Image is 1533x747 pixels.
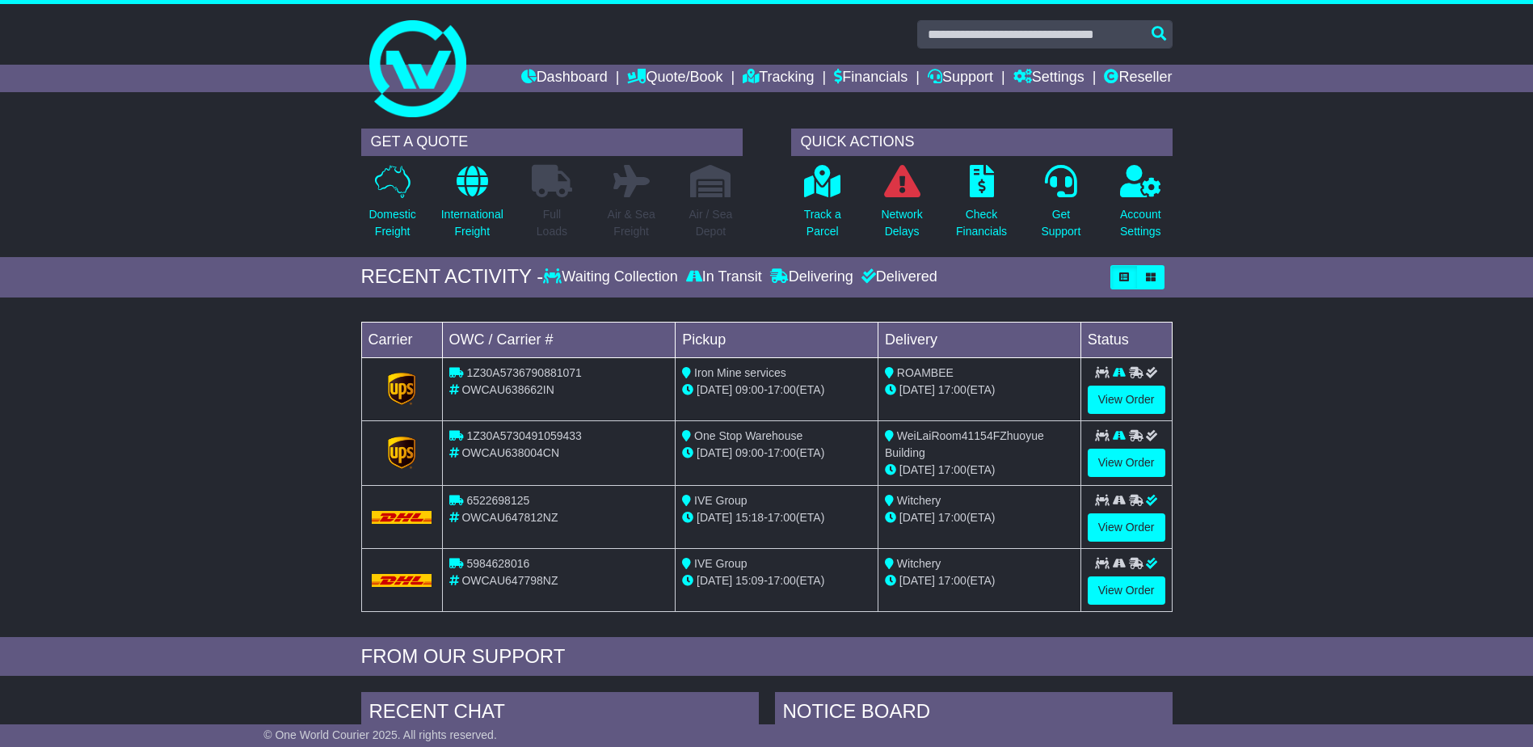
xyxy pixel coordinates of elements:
img: DHL.png [372,511,432,524]
a: InternationalFreight [440,164,504,249]
p: Check Financials [956,206,1007,240]
span: One Stop Warehouse [694,429,802,442]
span: 6522698125 [466,494,529,507]
span: 17:00 [768,574,796,587]
div: FROM OUR SUPPORT [361,645,1173,669]
td: Delivery [878,322,1080,357]
p: Domestic Freight [369,206,415,240]
p: Get Support [1041,206,1080,240]
span: [DATE] [899,511,935,524]
span: Witchery [897,557,941,570]
span: 15:18 [735,511,764,524]
span: [DATE] [899,463,935,476]
p: Track a Parcel [804,206,841,240]
span: 17:00 [938,511,967,524]
span: 17:00 [768,446,796,459]
a: View Order [1088,576,1165,605]
span: 15:09 [735,574,764,587]
span: 5984628016 [466,557,529,570]
p: Network Delays [881,206,922,240]
div: RECENT CHAT [361,692,759,736]
a: Financials [834,65,908,92]
div: GET A QUOTE [361,129,743,156]
a: View Order [1088,449,1165,477]
a: Track aParcel [803,164,842,249]
span: OWCAU647798NZ [461,574,558,587]
div: QUICK ACTIONS [791,129,1173,156]
span: [DATE] [697,574,732,587]
td: Pickup [676,322,878,357]
span: 17:00 [768,511,796,524]
td: OWC / Carrier # [442,322,676,357]
span: IVE Group [694,557,747,570]
span: 17:00 [938,383,967,396]
p: Account Settings [1120,206,1161,240]
span: Iron Mine services [694,366,786,379]
div: RECENT ACTIVITY - [361,265,544,289]
div: In Transit [682,268,766,286]
div: NOTICE BOARD [775,692,1173,736]
div: Delivering [766,268,857,286]
img: GetCarrierServiceLogo [388,373,415,405]
div: (ETA) [885,509,1074,526]
span: 1Z30A5730491059433 [466,429,581,442]
span: OWCAU638004CN [461,446,559,459]
span: © One World Courier 2025. All rights reserved. [263,728,497,741]
span: OWCAU638662IN [461,383,554,396]
span: 17:00 [938,574,967,587]
span: 1Z30A5736790881071 [466,366,581,379]
span: OWCAU647812NZ [461,511,558,524]
span: [DATE] [899,383,935,396]
span: [DATE] [899,574,935,587]
p: Air & Sea Freight [608,206,655,240]
span: 17:00 [938,463,967,476]
a: Dashboard [521,65,608,92]
span: 09:00 [735,383,764,396]
p: Full Loads [532,206,572,240]
a: View Order [1088,513,1165,542]
p: Air / Sea Depot [689,206,733,240]
span: 09:00 [735,446,764,459]
a: Reseller [1104,65,1172,92]
img: GetCarrierServiceLogo [388,437,415,469]
a: View Order [1088,386,1165,414]
div: - (ETA) [682,572,871,589]
a: Quote/Book [627,65,722,92]
a: NetworkDelays [880,164,923,249]
a: Settings [1013,65,1084,92]
a: GetSupport [1040,164,1081,249]
a: Support [928,65,993,92]
span: 17:00 [768,383,796,396]
div: (ETA) [885,382,1074,399]
span: [DATE] [697,446,732,459]
a: AccountSettings [1119,164,1162,249]
a: DomesticFreight [368,164,416,249]
div: - (ETA) [682,382,871,399]
div: (ETA) [885,572,1074,589]
span: ROAMBEE [897,366,954,379]
p: International Freight [441,206,503,240]
div: - (ETA) [682,509,871,526]
img: DHL.png [372,574,432,587]
span: [DATE] [697,511,732,524]
td: Carrier [361,322,442,357]
a: CheckFinancials [955,164,1008,249]
span: Witchery [897,494,941,507]
td: Status [1080,322,1172,357]
div: Delivered [857,268,937,286]
span: IVE Group [694,494,747,507]
div: Waiting Collection [543,268,681,286]
div: (ETA) [885,462,1074,479]
span: WeiLaiRoom41154FZhuoyue Building [885,429,1044,459]
div: - (ETA) [682,445,871,462]
span: [DATE] [697,383,732,396]
a: Tracking [743,65,814,92]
